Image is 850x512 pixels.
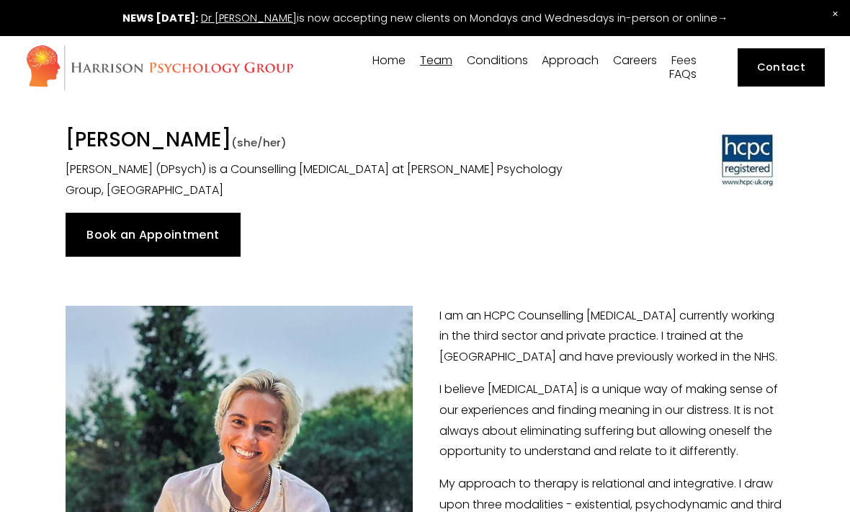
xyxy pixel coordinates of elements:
a: Fees [671,54,697,68]
span: Conditions [467,55,528,66]
span: Team [420,55,452,66]
a: Contact [738,48,825,87]
a: folder dropdown [542,54,599,68]
p: I believe [MEDICAL_DATA] is a unique way of making sense of our experiences and finding meaning i... [66,379,784,462]
a: Dr [PERSON_NAME] [201,11,297,25]
span: Approach [542,55,599,66]
a: Home [372,54,406,68]
a: Book an Appointment [66,213,241,256]
a: folder dropdown [467,54,528,68]
p: I am an HCPC Counselling [MEDICAL_DATA] currently working in the third sector and private practic... [66,306,784,368]
a: Careers [613,54,657,68]
span: (she/her) [231,135,287,150]
h1: [PERSON_NAME] [66,128,599,155]
p: [PERSON_NAME] (DPsych) is a Counselling [MEDICAL_DATA] at [PERSON_NAME] Psychology Group, [GEOGRA... [66,159,599,201]
a: FAQs [669,68,697,81]
img: Harrison Psychology Group [25,44,294,91]
a: folder dropdown [420,54,452,68]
